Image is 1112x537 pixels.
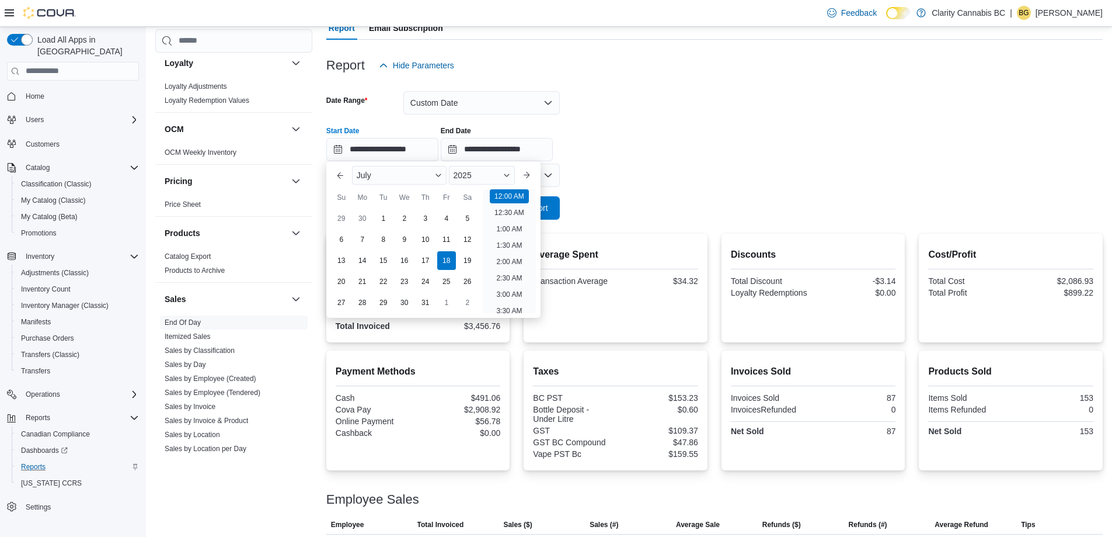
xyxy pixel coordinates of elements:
[332,188,351,207] div: Su
[353,251,372,270] div: day-14
[490,189,529,203] li: 12:00 AM
[21,500,55,514] a: Settings
[165,318,201,327] a: End Of Day
[165,293,287,305] button: Sales
[16,282,75,296] a: Inventory Count
[731,427,764,436] strong: Net Sold
[21,350,79,359] span: Transfers (Classic)
[815,427,895,436] div: 87
[21,429,90,439] span: Canadian Compliance
[16,315,55,329] a: Manifests
[165,96,249,105] span: Loyalty Redemption Values
[26,163,50,172] span: Catalog
[16,427,95,441] a: Canadian Compliance
[326,58,365,72] h3: Report
[403,91,560,115] button: Custom Date
[2,135,144,152] button: Customers
[165,347,235,355] a: Sales by Classification
[618,449,698,459] div: $159.55
[12,475,144,491] button: [US_STATE] CCRS
[815,405,895,414] div: 0
[165,57,193,69] h3: Loyalty
[618,426,698,435] div: $109.37
[16,177,139,191] span: Classification (Classic)
[326,493,419,507] h3: Employee Sales
[155,250,312,282] div: Products
[336,405,416,414] div: Cova Pay
[332,272,351,291] div: day-20
[12,442,144,459] a: Dashboards
[26,503,51,512] span: Settings
[353,293,372,312] div: day-28
[731,288,811,297] div: Loyalty Redemptions
[165,445,246,453] a: Sales by Location per Day
[491,255,527,269] li: 2:00 AM
[395,272,414,291] div: day-23
[165,361,206,369] a: Sales by Day
[16,315,139,329] span: Manifests
[441,138,553,161] input: Press the down key to open a popover containing a calendar.
[417,520,464,529] span: Total Invoiced
[458,230,477,249] div: day-12
[2,386,144,403] button: Operations
[458,293,477,312] div: day-2
[336,321,390,331] strong: Total Invoiced
[454,171,472,180] span: 2025
[16,266,139,280] span: Adjustments (Classic)
[458,188,477,207] div: Sa
[533,426,613,435] div: GST
[12,192,144,209] button: My Catalog (Classic)
[21,285,71,294] span: Inventory Count
[618,393,698,403] div: $153.23
[458,209,477,228] div: day-5
[16,331,139,345] span: Purchase Orders
[16,226,139,240] span: Promotions
[393,60,454,71] span: Hide Parameters
[165,175,287,187] button: Pricing
[543,171,553,180] button: Open list of options
[590,520,618,529] span: Sales (#)
[928,365,1093,379] h2: Products Sold
[483,189,536,313] ul: Time
[21,137,64,151] a: Customers
[416,230,435,249] div: day-10
[16,460,50,474] a: Reports
[289,174,303,188] button: Pricing
[336,428,416,438] div: Cashback
[458,251,477,270] div: day-19
[155,145,312,164] div: OCM
[21,334,74,343] span: Purchase Orders
[26,413,50,422] span: Reports
[165,388,260,397] span: Sales by Employee (Tendered)
[155,198,312,216] div: Pricing
[326,138,438,161] input: Press the down key to enter a popover containing a calendar. Press the escape key to close the po...
[165,318,201,327] span: End Of Day
[155,316,312,517] div: Sales
[12,347,144,363] button: Transfers (Classic)
[928,393,1008,403] div: Items Sold
[12,330,144,347] button: Purchase Orders
[16,427,139,441] span: Canadian Compliance
[12,363,144,379] button: Transfers
[23,7,76,19] img: Cova
[1010,6,1012,20] p: |
[16,210,139,224] span: My Catalog (Beta)
[886,7,911,19] input: Dark Mode
[420,393,500,403] div: $491.06
[928,288,1008,297] div: Total Profit
[458,272,477,291] div: day-26
[21,387,65,401] button: Operations
[12,176,144,192] button: Classification (Classic)
[1013,393,1093,403] div: 153
[326,96,368,105] label: Date Range
[165,430,220,439] span: Sales by Location
[12,297,144,314] button: Inventory Manager (Classic)
[21,212,78,221] span: My Catalog (Beta)
[441,126,471,136] label: End Date
[332,209,351,228] div: day-29
[165,389,260,397] a: Sales by Employee (Tendered)
[353,230,372,249] div: day-7
[676,520,720,529] span: Average Sale
[2,410,144,426] button: Reports
[490,206,529,220] li: 12:30 AM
